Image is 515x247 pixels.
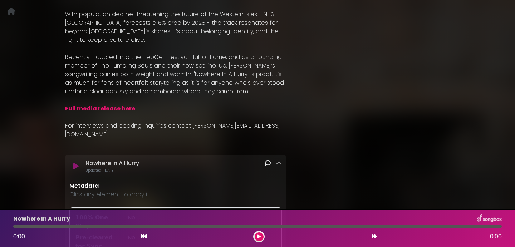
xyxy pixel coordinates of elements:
[69,182,282,190] p: Metadata
[490,232,502,241] span: 0:00
[477,214,502,223] img: songbox-logo-white.png
[13,214,70,223] p: Nowhere In A Hurry
[65,53,286,96] p: Recently inducted into the HebCelt Festival Hall of Fame, and as a founding member of The Tumblin...
[85,168,281,173] p: Updated: [DATE]
[65,104,286,113] p: .
[65,122,286,139] p: For interviews and booking inquiries contact [PERSON_NAME][EMAIL_ADDRESS][DOMAIN_NAME]
[65,104,135,113] a: Full media release here
[13,232,25,241] span: 0:00
[69,190,282,199] p: Click any element to copy it
[65,10,286,44] p: With population decline threatening the future of the Western Isles - NHS [GEOGRAPHIC_DATA] forec...
[85,159,139,168] p: Nowhere In A Hurry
